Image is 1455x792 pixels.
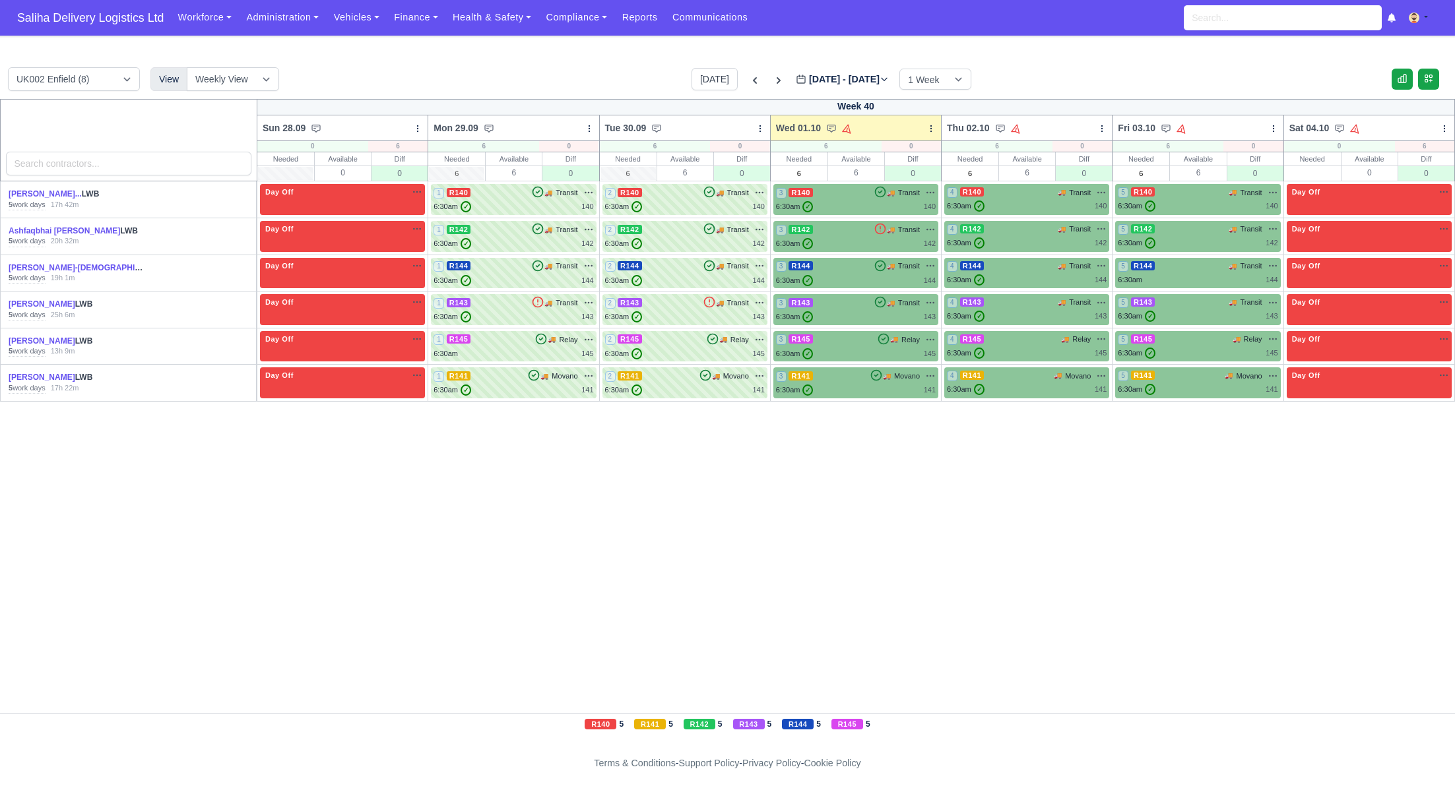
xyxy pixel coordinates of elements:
[434,121,478,135] span: Mon 29.09
[1058,261,1066,271] span: 🚚
[434,348,458,359] div: 6:30am
[581,311,593,322] div: 143
[9,373,75,382] a: [PERSON_NAME]
[1289,334,1323,344] span: Day Off
[51,236,79,247] div: 20h 32m
[1131,334,1155,344] span: R145
[771,141,882,152] div: 6
[9,347,13,355] strong: 5
[372,166,428,181] div: 0
[581,238,593,249] div: 142
[1240,260,1262,272] span: Transit
[605,121,647,135] span: Tue 30.09
[315,152,371,166] div: Available
[947,121,990,135] span: Thu 02.10
[434,261,444,272] span: 1
[885,166,941,181] div: 0
[727,260,749,272] span: Transit
[594,758,675,768] a: Terms & Conditions
[1145,348,1155,359] span: ✓
[372,152,428,166] div: Diff
[1240,187,1262,198] span: Transit
[1052,141,1112,152] div: 0
[776,311,814,322] div: 6:30am
[1170,166,1226,179] div: 6
[802,238,813,249] span: ✓
[898,224,920,235] span: Transit
[802,348,813,359] span: ✓
[428,141,539,152] div: 6
[1118,371,1128,381] span: 5
[618,225,642,234] span: R142
[1056,166,1112,181] div: 0
[605,334,616,345] span: 2
[1227,166,1283,181] div: 0
[51,200,79,210] div: 17h 42m
[51,310,75,320] div: 25h 6m
[447,225,471,234] span: R142
[898,297,920,309] span: Transit
[9,262,146,274] div: LWB
[9,189,146,200] div: LWB
[1145,311,1155,322] span: ✓
[461,201,471,212] span: ✓
[544,261,552,271] span: 🚚
[924,275,936,286] div: 144
[1095,311,1107,322] div: 143
[1284,141,1395,152] div: 0
[1118,224,1128,235] span: 5
[556,187,577,198] span: Transit
[1061,334,1069,344] span: 🚚
[1289,224,1323,233] span: Day Off
[1395,141,1454,152] div: 6
[387,5,445,30] a: Finance
[1240,224,1262,235] span: Transit
[1229,187,1237,197] span: 🚚
[544,225,552,235] span: 🚚
[1118,200,1155,212] div: 6:30am
[789,261,813,270] span: R144
[552,371,577,382] span: Movano
[1131,187,1155,197] span: R140
[1225,371,1233,381] span: 🚚
[1398,152,1454,166] div: Diff
[714,152,770,166] div: Diff
[539,141,598,152] div: 0
[544,188,552,198] span: 🚚
[1170,152,1226,166] div: Available
[947,237,985,249] div: 6:30am
[1069,224,1091,235] span: Transit
[942,152,998,166] div: Needed
[898,187,920,198] span: Transit
[1069,297,1091,308] span: Transit
[1266,348,1277,359] div: 145
[1118,187,1128,198] span: 5
[434,298,444,309] span: 1
[692,68,738,90] button: [DATE]
[605,188,616,198] span: 2
[605,275,643,286] div: 6:30am
[1118,274,1142,286] div: 6:30am
[1095,200,1107,212] div: 140
[960,187,985,197] span: R140
[559,334,577,346] span: Relay
[605,225,616,235] span: 2
[885,152,941,166] div: Diff
[368,141,428,152] div: 6
[1118,261,1128,272] span: 5
[263,261,296,270] span: Day Off
[776,275,814,286] div: 6:30am
[716,298,724,308] span: 🚚
[1229,261,1237,271] span: 🚚
[434,334,444,345] span: 1
[887,298,895,308] span: 🚚
[461,275,471,286] span: ✓
[1054,371,1062,381] span: 🚚
[960,224,985,233] span: R142
[1069,260,1091,272] span: Transit
[947,224,957,235] span: 4
[1289,297,1323,307] span: Day Off
[605,238,643,249] div: 6:30am
[716,261,724,271] span: 🚚
[776,201,814,212] div: 6:30am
